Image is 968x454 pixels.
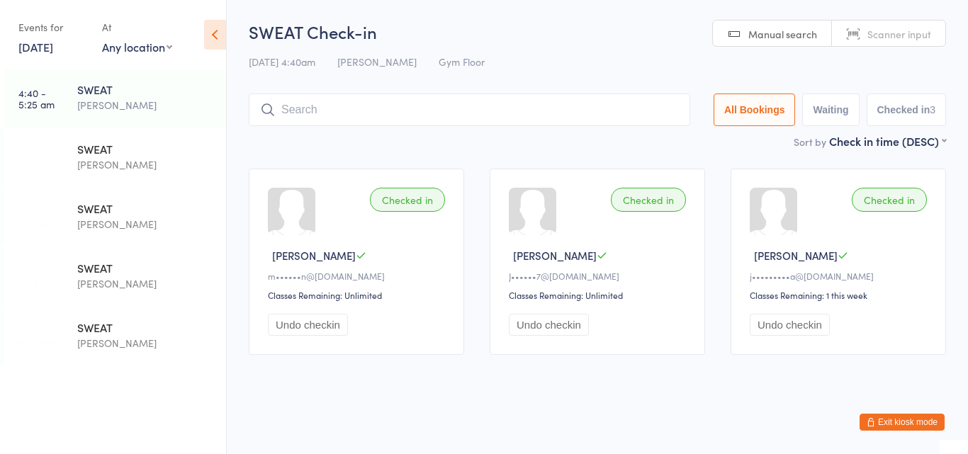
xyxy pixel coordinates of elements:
time: 8:00 - 8:45 am [18,266,55,288]
div: Classes Remaining: Unlimited [268,289,449,301]
div: Check in time (DESC) [829,133,946,149]
span: Scanner input [867,27,931,41]
a: 4:40 -5:25 amSWEAT[PERSON_NAME] [4,69,226,127]
input: Search [249,93,690,126]
span: [PERSON_NAME] [513,248,597,263]
div: SWEAT [77,260,214,276]
time: 6:20 - 7:05 am [18,206,55,229]
button: Waiting [802,93,859,126]
button: Exit kiosk mode [860,414,945,431]
div: Events for [18,16,88,39]
div: [PERSON_NAME] [77,335,214,351]
div: SWEAT [77,141,214,157]
h2: SWEAT Check-in [249,20,946,43]
div: SWEAT [77,81,214,97]
time: 5:30 - 6:15 am [18,147,53,169]
span: [PERSON_NAME] [754,248,838,263]
label: Sort by [794,135,826,149]
time: 4:40 - 5:25 am [18,87,55,110]
button: Checked in3 [867,93,947,126]
time: 9:00 - 9:45 am [18,325,55,348]
a: 9:00 -9:45 amSWEAT[PERSON_NAME] [4,307,226,365]
span: Manual search [748,27,817,41]
div: Any location [102,39,172,55]
span: [PERSON_NAME] [337,55,417,69]
div: At [102,16,172,39]
button: Undo checkin [509,314,589,336]
div: j•••••••••a@[DOMAIN_NAME] [750,270,931,282]
div: Classes Remaining: 1 this week [750,289,931,301]
div: 3 [930,104,935,115]
div: SWEAT [77,200,214,216]
div: J••••••7@[DOMAIN_NAME] [509,270,690,282]
a: 8:00 -8:45 amSWEAT[PERSON_NAME] [4,248,226,306]
a: 6:20 -7:05 amSWEAT[PERSON_NAME] [4,188,226,246]
div: [PERSON_NAME] [77,157,214,173]
a: [DATE] [18,39,53,55]
div: m••••••n@[DOMAIN_NAME] [268,270,449,282]
button: All Bookings [714,93,796,126]
div: Checked in [852,188,927,212]
button: Undo checkin [268,314,348,336]
span: Gym Floor [439,55,485,69]
span: [PERSON_NAME] [272,248,356,263]
a: 5:30 -6:15 amSWEAT[PERSON_NAME] [4,129,226,187]
div: [PERSON_NAME] [77,216,214,232]
span: [DATE] 4:40am [249,55,315,69]
div: SWEAT [77,319,214,335]
div: Classes Remaining: Unlimited [509,289,690,301]
div: Checked in [370,188,445,212]
button: Undo checkin [750,314,830,336]
div: [PERSON_NAME] [77,276,214,292]
div: [PERSON_NAME] [77,97,214,113]
div: Checked in [611,188,686,212]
